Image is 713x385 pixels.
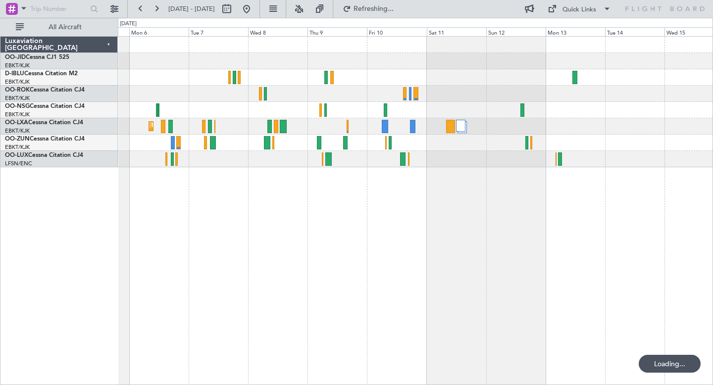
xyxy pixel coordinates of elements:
span: [DATE] - [DATE] [168,4,215,13]
a: EBKT/KJK [5,111,30,118]
div: Tue 7 [189,27,248,36]
span: OO-NSG [5,103,30,109]
span: D-IBLU [5,71,24,77]
a: EBKT/KJK [5,127,30,135]
a: OO-LUXCessna Citation CJ4 [5,152,83,158]
div: Mon 6 [129,27,189,36]
a: OO-ZUNCessna Citation CJ4 [5,136,85,142]
div: Wed 8 [248,27,307,36]
span: All Aircraft [26,24,104,31]
a: OO-NSGCessna Citation CJ4 [5,103,85,109]
span: OO-JID [5,54,26,60]
input: Trip Number [30,1,87,16]
a: EBKT/KJK [5,144,30,151]
span: Refreshing... [353,5,395,12]
span: OO-LXA [5,120,28,126]
div: [DATE] [120,20,137,28]
div: Loading... [639,355,701,373]
div: Sat 11 [427,27,486,36]
button: Refreshing... [338,1,398,17]
div: Mon 13 [546,27,605,36]
div: Thu 9 [307,27,367,36]
a: OO-LXACessna Citation CJ4 [5,120,83,126]
span: OO-ROK [5,87,30,93]
a: LFSN/ENC [5,160,32,167]
div: Planned Maint Kortrijk-[GEOGRAPHIC_DATA] [152,119,267,134]
a: EBKT/KJK [5,95,30,102]
span: OO-LUX [5,152,28,158]
div: Fri 10 [367,27,426,36]
button: Quick Links [543,1,616,17]
button: All Aircraft [11,19,107,35]
a: OO-JIDCessna CJ1 525 [5,54,69,60]
div: Quick Links [562,5,596,15]
a: EBKT/KJK [5,78,30,86]
span: OO-ZUN [5,136,30,142]
a: OO-ROKCessna Citation CJ4 [5,87,85,93]
div: Tue 14 [605,27,664,36]
a: D-IBLUCessna Citation M2 [5,71,78,77]
a: EBKT/KJK [5,62,30,69]
div: Sun 12 [486,27,546,36]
